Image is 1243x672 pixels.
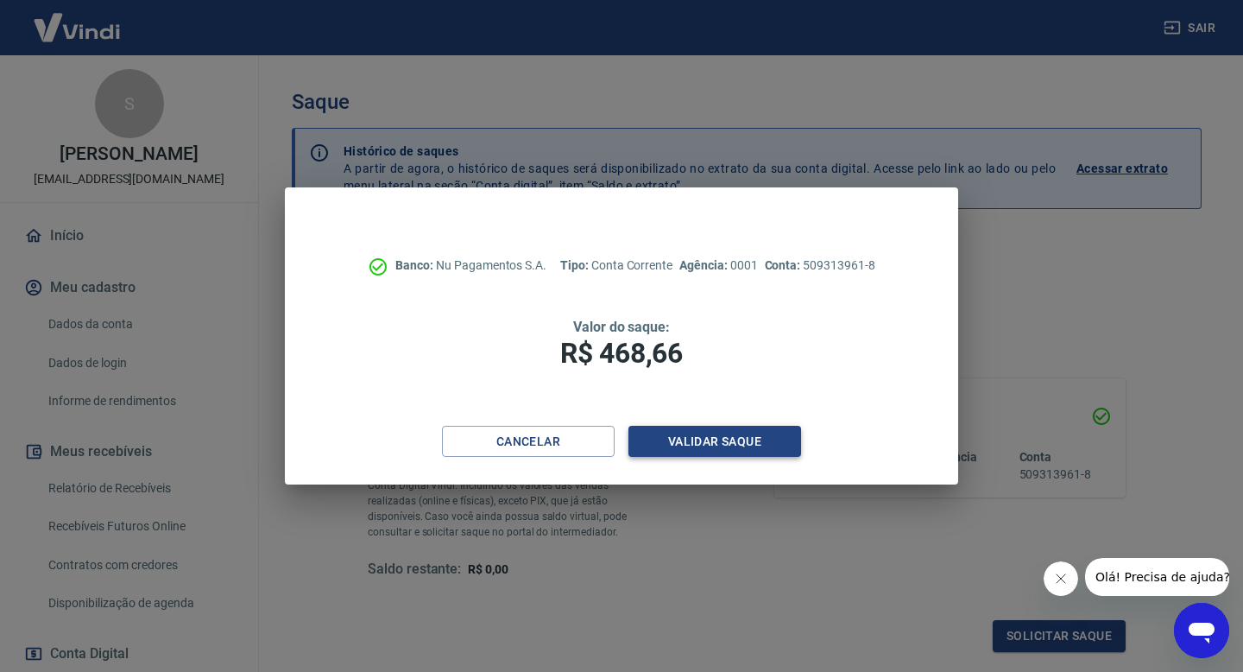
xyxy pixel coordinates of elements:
span: Conta: [765,258,804,272]
span: Olá! Precisa de ajuda? [10,12,145,26]
p: Nu Pagamentos S.A. [395,257,546,275]
span: Agência: [679,258,730,272]
button: Cancelar [442,426,615,458]
span: Banco: [395,258,436,272]
span: R$ 468,66 [560,337,683,370]
p: 509313961-8 [765,257,875,275]
iframe: Message from company [1085,558,1229,596]
span: Tipo: [560,258,591,272]
button: Validar saque [628,426,801,458]
iframe: Button to launch messaging window [1174,603,1229,658]
span: Valor do saque: [573,319,670,335]
iframe: Close message [1044,561,1078,596]
p: Conta Corrente [560,257,672,275]
p: 0001 [679,257,757,275]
